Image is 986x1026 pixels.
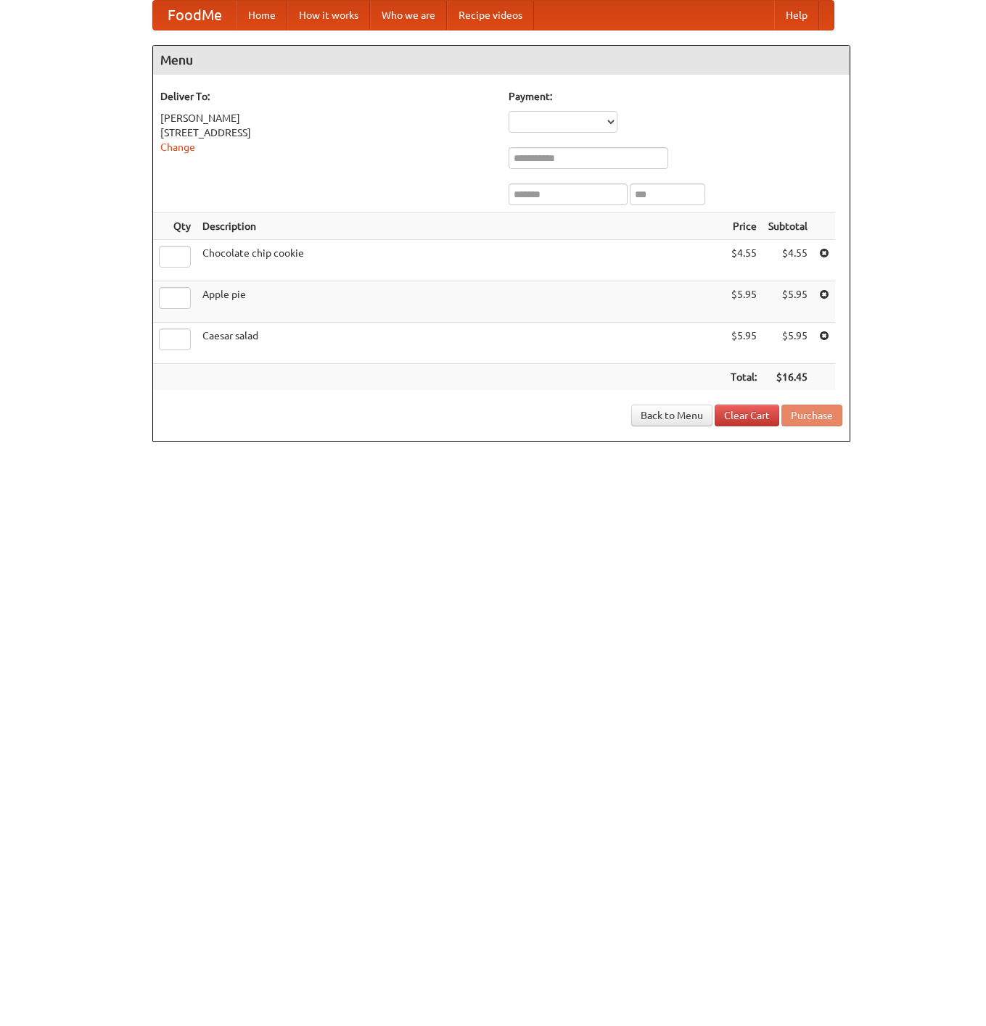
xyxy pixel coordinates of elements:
[725,364,763,391] th: Total:
[197,323,725,364] td: Caesar salad
[725,281,763,323] td: $5.95
[197,213,725,240] th: Description
[287,1,370,30] a: How it works
[160,125,494,140] div: [STREET_ADDRESS]
[763,281,813,323] td: $5.95
[763,240,813,281] td: $4.55
[725,323,763,364] td: $5.95
[781,405,842,426] button: Purchase
[631,405,712,426] a: Back to Menu
[160,89,494,104] h5: Deliver To:
[197,240,725,281] td: Chocolate chip cookie
[160,141,195,153] a: Change
[715,405,779,426] a: Clear Cart
[153,1,237,30] a: FoodMe
[153,46,850,75] h4: Menu
[370,1,447,30] a: Who we are
[160,111,494,125] div: [PERSON_NAME]
[763,323,813,364] td: $5.95
[763,364,813,391] th: $16.45
[725,240,763,281] td: $4.55
[197,281,725,323] td: Apple pie
[447,1,534,30] a: Recipe videos
[725,213,763,240] th: Price
[153,213,197,240] th: Qty
[509,89,842,104] h5: Payment:
[763,213,813,240] th: Subtotal
[237,1,287,30] a: Home
[774,1,819,30] a: Help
